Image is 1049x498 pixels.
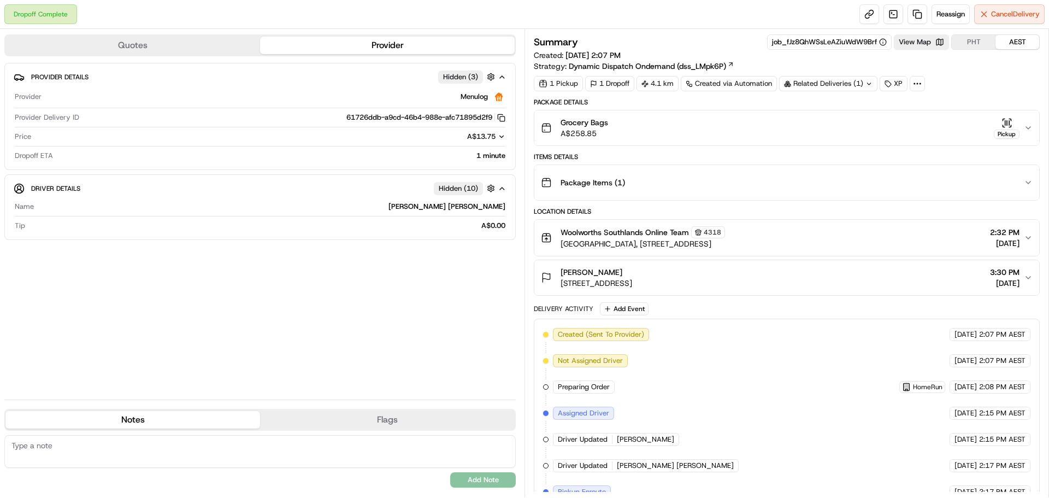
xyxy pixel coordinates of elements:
[15,92,42,102] span: Provider
[565,50,621,60] span: [DATE] 2:07 PM
[569,61,734,72] a: Dynamic Dispatch Ondemand (dss_LMpk6P)
[954,356,977,366] span: [DATE]
[558,330,644,339] span: Created (Sent To Provider)
[5,37,260,54] button: Quotes
[260,37,515,54] button: Provider
[15,113,79,122] span: Provider Delivery ID
[461,92,488,102] span: Menulog
[600,302,649,315] button: Add Event
[37,104,179,115] div: Start new chat
[952,35,995,49] button: PHT
[534,76,583,91] div: 1 Pickup
[77,185,132,194] a: Powered byPylon
[994,118,1019,139] button: Pickup
[103,159,175,169] span: API Documentation
[894,34,949,50] button: View Map
[990,227,1019,238] span: 2:32 PM
[11,11,33,33] img: Nash
[990,267,1019,278] span: 3:30 PM
[561,227,689,238] span: Woolworths Southlands Online Team
[561,128,608,139] span: A$258.85
[57,151,505,161] div: 1 minute
[438,70,498,84] button: Hidden (3)
[443,72,478,82] span: Hidden ( 3 )
[434,181,498,195] button: Hidden (10)
[585,76,634,91] div: 1 Dropoff
[637,76,679,91] div: 4.1 km
[561,238,725,249] span: [GEOGRAPHIC_DATA], [STREET_ADDRESS]
[558,435,608,444] span: Driver Updated
[492,90,505,103] img: justeat_logo.png
[31,73,89,81] span: Provider Details
[260,411,515,429] button: Flags
[990,238,1019,249] span: [DATE]
[979,408,1026,418] span: 2:15 PM AEST
[558,356,623,366] span: Not Assigned Driver
[558,461,608,471] span: Driver Updated
[558,487,606,497] span: Pickup Enroute
[994,130,1019,139] div: Pickup
[22,159,84,169] span: Knowledge Base
[954,461,977,471] span: [DATE]
[15,221,25,231] span: Tip
[534,98,1040,107] div: Package Details
[28,71,180,82] input: Clear
[11,104,31,124] img: 1736555255976-a54dd68f-1ca7-489b-9aae-adbdc363a1c4
[7,154,88,174] a: 📗Knowledge Base
[409,132,505,142] button: A$13.75
[534,165,1039,200] button: Package Items (1)
[772,37,887,47] button: job_fJz8QhWSsLeAZiuWdW9Brf
[15,151,53,161] span: Dropoff ETA
[936,9,965,19] span: Reassign
[11,44,199,61] p: Welcome 👋
[15,132,31,142] span: Price
[11,160,20,168] div: 📗
[37,115,138,124] div: We're available if you need us!
[534,50,621,61] span: Created:
[954,330,977,339] span: [DATE]
[558,408,609,418] span: Assigned Driver
[979,435,1026,444] span: 2:15 PM AEST
[990,278,1019,289] span: [DATE]
[979,382,1026,392] span: 2:08 PM AEST
[38,202,505,212] div: [PERSON_NAME] [PERSON_NAME]
[467,132,496,141] span: A$13.75
[617,435,674,444] span: [PERSON_NAME]
[5,411,260,429] button: Notes
[779,76,877,91] div: Related Deliveries (1)
[617,461,734,471] span: [PERSON_NAME] [PERSON_NAME]
[913,383,942,391] span: HomeRun
[14,68,506,86] button: Provider DetailsHidden (3)
[979,487,1026,497] span: 2:17 PM AEST
[979,356,1026,366] span: 2:07 PM AEST
[932,4,970,24] button: Reassign
[995,35,1039,49] button: AEST
[439,184,478,194] span: Hidden ( 10 )
[681,76,777,91] a: Created via Automation
[534,61,734,72] div: Strategy:
[109,185,132,194] span: Pylon
[558,382,610,392] span: Preparing Order
[561,278,632,289] span: [STREET_ADDRESS]
[88,154,180,174] a: 💻API Documentation
[979,330,1026,339] span: 2:07 PM AEST
[534,153,1040,161] div: Items Details
[974,4,1045,24] button: CancelDelivery
[534,37,578,47] h3: Summary
[534,304,593,313] div: Delivery Activity
[534,260,1039,295] button: [PERSON_NAME][STREET_ADDRESS]3:30 PM[DATE]
[534,207,1040,216] div: Location Details
[346,113,505,122] button: 61726ddb-a9cd-46b4-988e-afc71895d2f9
[15,202,34,212] span: Name
[880,76,907,91] div: XP
[991,9,1040,19] span: Cancel Delivery
[561,267,622,278] span: [PERSON_NAME]
[561,117,608,128] span: Grocery Bags
[31,184,80,193] span: Driver Details
[534,220,1039,256] button: Woolworths Southlands Online Team4318[GEOGRAPHIC_DATA], [STREET_ADDRESS]2:32 PM[DATE]
[954,487,977,497] span: [DATE]
[561,177,625,188] span: Package Items ( 1 )
[92,160,101,168] div: 💻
